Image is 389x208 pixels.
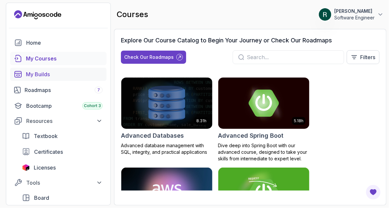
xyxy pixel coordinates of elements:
[22,164,30,171] img: jetbrains icon
[34,148,63,156] span: Certificates
[26,102,103,110] div: Bootcamp
[121,51,186,64] button: Check Our Roadmaps
[10,36,107,49] a: home
[218,77,310,162] a: Advanced Spring Boot card5.18hAdvanced Spring BootDive deep into Spring Boot with our advanced co...
[34,164,56,172] span: Licenses
[294,118,303,124] p: 5.18h
[26,55,103,62] div: My Courses
[121,142,213,155] p: Advanced database management with SQL, integrity, and practical applications
[10,115,107,127] button: Resources
[121,78,212,129] img: Advanced Databases card
[334,14,375,21] p: Software Engineer
[247,53,339,61] input: Search...
[34,194,49,202] span: Board
[18,161,107,174] a: licenses
[121,131,184,140] h2: Advanced Databases
[25,86,103,94] div: Roadmaps
[334,8,375,14] p: [PERSON_NAME]
[18,129,107,143] a: textbook
[365,184,381,200] button: Open Feedback Button
[124,54,174,60] div: Check Our Roadmaps
[26,179,103,187] div: Tools
[319,8,384,21] button: user profile image[PERSON_NAME]Software Engineer
[26,39,103,47] div: Home
[18,191,107,204] a: board
[218,78,309,129] img: Advanced Spring Boot card
[121,36,332,45] h3: Explore Our Course Catalog to Begin Your Journey or Check Our Roadmaps
[347,50,379,64] button: Filters
[26,117,103,125] div: Resources
[26,70,103,78] div: My Builds
[18,145,107,158] a: certificates
[97,87,100,93] span: 7
[319,8,331,21] img: user profile image
[84,103,101,108] span: Cohort 3
[196,118,206,124] p: 8.31h
[14,10,61,20] a: Landing page
[360,53,375,61] p: Filters
[10,52,107,65] a: courses
[121,77,213,155] a: Advanced Databases card8.31hAdvanced DatabasesAdvanced database management with SQL, integrity, a...
[34,132,58,140] span: Textbook
[117,9,148,20] h2: courses
[218,142,310,162] p: Dive deep into Spring Boot with our advanced course, designed to take your skills from intermedia...
[10,177,107,189] button: Tools
[10,99,107,112] a: bootcamp
[10,83,107,97] a: roadmaps
[218,131,283,140] h2: Advanced Spring Boot
[10,68,107,81] a: builds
